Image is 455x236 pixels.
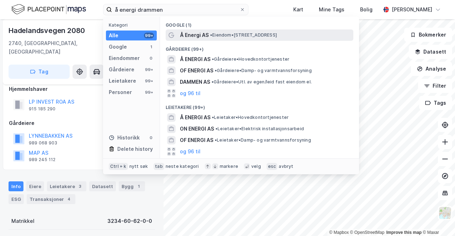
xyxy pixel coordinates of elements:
[409,45,452,59] button: Datasett
[180,125,214,133] span: ON ENERGI AS
[135,183,142,190] div: 1
[144,67,154,72] div: 99+
[148,44,154,50] div: 1
[112,4,240,15] input: Søk på adresse, matrikkel, gårdeiere, leietakere eller personer
[180,113,210,122] span: Å ENERGI AS
[210,32,212,38] span: •
[109,54,140,62] div: Eiendommer
[11,217,34,225] div: Matrikkel
[267,163,278,170] div: esc
[9,85,155,93] div: Hjemmelshaver
[65,196,73,203] div: 4
[212,115,289,120] span: Leietaker • Hovedkontortjenester
[212,79,312,85] span: Gårdeiere • Utl. av egen/leid fast eiendom el.
[47,181,86,191] div: Leietakere
[144,89,154,95] div: 99+
[154,163,164,170] div: tab
[160,17,359,29] div: Google (1)
[109,77,136,85] div: Leietakere
[386,230,422,235] a: Improve this map
[419,96,452,110] button: Tags
[29,157,55,163] div: 989 245 112
[180,66,213,75] span: OF ENERGI AS
[27,194,75,204] div: Transaksjoner
[109,65,134,74] div: Gårdeiere
[9,194,24,204] div: ESG
[148,135,154,141] div: 0
[119,181,145,191] div: Bygg
[109,22,157,28] div: Kategori
[9,181,23,191] div: Info
[215,68,217,73] span: •
[279,164,293,169] div: avbryt
[212,79,214,84] span: •
[160,99,359,112] div: Leietakere (99+)
[293,5,303,14] div: Kart
[109,31,118,40] div: Alle
[210,32,277,38] span: Eiendom • [STREET_ADDRESS]
[109,43,127,51] div: Google
[418,79,452,93] button: Filter
[215,68,312,73] span: Gårdeiere • Damp- og varmtvannsforsyning
[360,5,373,14] div: Bolig
[212,115,214,120] span: •
[180,78,210,86] span: DAMMEN AS
[212,56,214,62] span: •
[144,33,154,38] div: 99+
[180,89,200,98] button: og 96 til
[160,41,359,54] div: Gårdeiere (99+)
[9,25,86,36] div: Hadelandsvegen 2080
[109,163,128,170] div: Ctrl + k
[89,181,116,191] div: Datasett
[26,181,44,191] div: Eiere
[392,5,432,14] div: [PERSON_NAME]
[215,137,311,143] span: Leietaker • Damp- og varmtvannsforsyning
[76,183,84,190] div: 3
[180,55,210,64] span: Å ENERGI AS
[319,5,344,14] div: Mine Tags
[9,39,122,56] div: 2740, [GEOGRAPHIC_DATA], [GEOGRAPHIC_DATA]
[129,164,148,169] div: nytt søk
[117,145,153,153] div: Delete history
[180,147,200,156] button: og 96 til
[29,106,55,112] div: 915 185 290
[215,126,218,131] span: •
[29,140,57,146] div: 989 068 903
[107,217,152,225] div: 3234-60-62-0-0
[160,157,359,170] div: Personer (99+)
[215,137,217,143] span: •
[109,88,132,97] div: Personer
[215,126,304,132] span: Leietaker • Elektrisk installasjonsarbeid
[329,230,349,235] a: Mapbox
[350,230,385,235] a: OpenStreetMap
[148,55,154,61] div: 0
[251,164,261,169] div: velg
[109,133,140,142] div: Historikk
[220,164,238,169] div: markere
[180,31,209,39] span: Å Energi AS
[9,119,155,127] div: Gårdeiere
[212,56,289,62] span: Gårdeiere • Hovedkontortjenester
[180,136,213,144] span: OF ENERGI AS
[9,65,70,79] button: Tag
[144,78,154,84] div: 99+
[404,28,452,42] button: Bokmerker
[419,202,455,236] iframe: Chat Widget
[11,3,86,16] img: logo.f888ab2527a4732fd821a326f86c7f29.svg
[419,202,455,236] div: Kontrollprogram for chat
[411,62,452,76] button: Analyse
[166,164,199,169] div: neste kategori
